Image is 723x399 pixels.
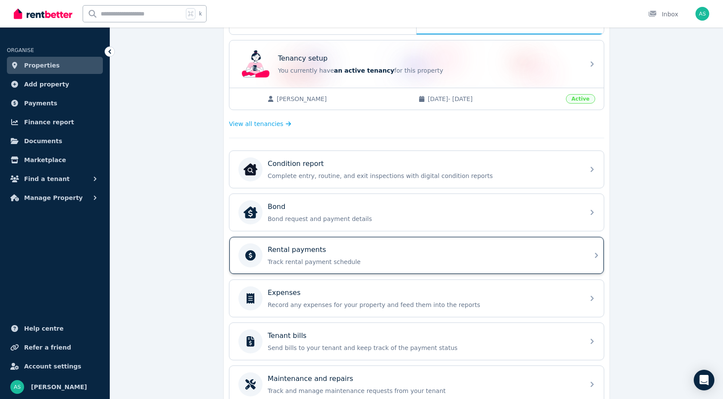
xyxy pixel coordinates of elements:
a: Refer a friend [7,339,103,356]
p: You currently have for this property [278,66,579,75]
img: Ann Shircore [695,7,709,21]
span: Add property [24,79,69,89]
p: Condition report [268,159,324,169]
span: View all tenancies [229,120,283,128]
span: Active [566,94,595,104]
p: Tenant bills [268,331,306,341]
a: BondBondBond request and payment details [229,194,604,231]
p: Complete entry, routine, and exit inspections with digital condition reports [268,172,579,180]
span: an active tenancy [334,67,394,74]
a: Account settings [7,358,103,375]
span: Properties [24,60,60,71]
p: Track and manage maintenance requests from your tenant [268,387,579,395]
a: ExpensesRecord any expenses for your property and feed them into the reports [229,280,604,317]
p: Bond request and payment details [268,215,579,223]
img: Tenancy setup [242,50,269,78]
a: Payments [7,95,103,112]
span: ORGANISE [7,47,34,53]
a: Add property [7,76,103,93]
span: Find a tenant [24,174,70,184]
a: Tenancy setupTenancy setupYou currently havean active tenancyfor this property [229,40,604,88]
p: Send bills to your tenant and keep track of the payment status [268,344,579,352]
img: Condition report [244,163,257,176]
button: Manage Property [7,189,103,206]
span: Help centre [24,323,64,334]
a: Finance report [7,114,103,131]
span: [PERSON_NAME] [277,95,410,103]
a: Rental paymentsTrack rental payment schedule [229,237,604,274]
span: Documents [24,136,62,146]
div: Open Intercom Messenger [694,370,714,390]
a: Marketplace [7,151,103,169]
span: Finance report [24,117,74,127]
p: Maintenance and repairs [268,374,353,384]
p: Bond [268,202,285,212]
span: Refer a friend [24,342,71,353]
a: Documents [7,132,103,150]
img: Ann Shircore [10,380,24,394]
img: Bond [244,206,257,219]
p: Tenancy setup [278,53,328,64]
span: Manage Property [24,193,83,203]
a: Help centre [7,320,103,337]
div: Inbox [648,10,678,18]
p: Rental payments [268,245,326,255]
p: Expenses [268,288,300,298]
p: Record any expenses for your property and feed them into the reports [268,301,579,309]
a: Properties [7,57,103,74]
span: [PERSON_NAME] [31,382,87,392]
span: k [199,10,202,17]
img: RentBetter [14,7,72,20]
p: Track rental payment schedule [268,258,579,266]
span: Account settings [24,361,81,371]
a: View all tenancies [229,120,291,128]
a: Condition reportCondition reportComplete entry, routine, and exit inspections with digital condit... [229,151,604,188]
span: Marketplace [24,155,66,165]
a: Tenant billsSend bills to your tenant and keep track of the payment status [229,323,604,360]
span: [DATE] - [DATE] [428,95,561,103]
button: Find a tenant [7,170,103,187]
span: Payments [24,98,57,108]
